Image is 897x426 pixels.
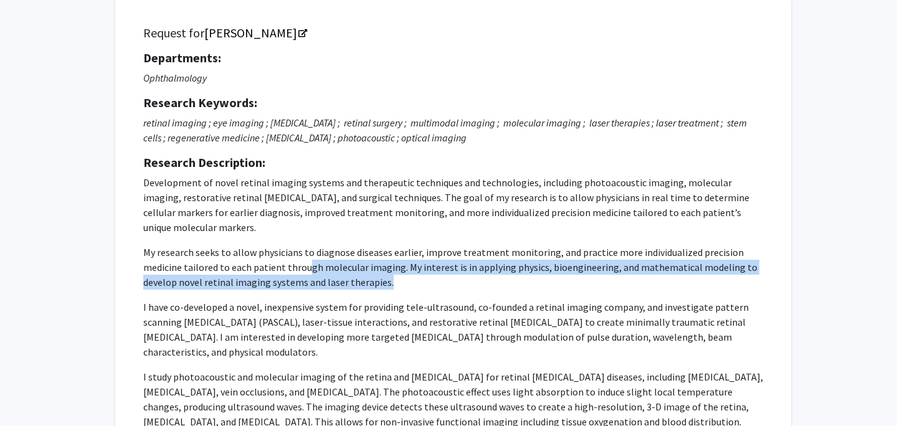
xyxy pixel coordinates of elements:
[143,175,763,235] p: Development of novel retinal imaging systems and therapeutic techniques and technologies, includi...
[143,116,747,144] i: retinal imaging ; eye imaging ; [MEDICAL_DATA] ; retinal surgery ; multimodal imaging ; molecular...
[204,25,306,40] a: Opens in a new tab
[9,370,53,417] iframe: Chat
[143,245,763,290] p: My research seeks to allow physicians to diagnose diseases earlier, improve treatment monitoring,...
[143,72,207,84] i: Ophthalmology
[143,26,763,40] h5: Request for
[143,300,763,359] p: I have co-developed a novel, inexpensive system for providing tele-ultrasound, co-founded a retin...
[143,50,221,65] strong: Departments:
[143,154,265,170] strong: Research Description:
[143,95,257,110] strong: Research Keywords:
